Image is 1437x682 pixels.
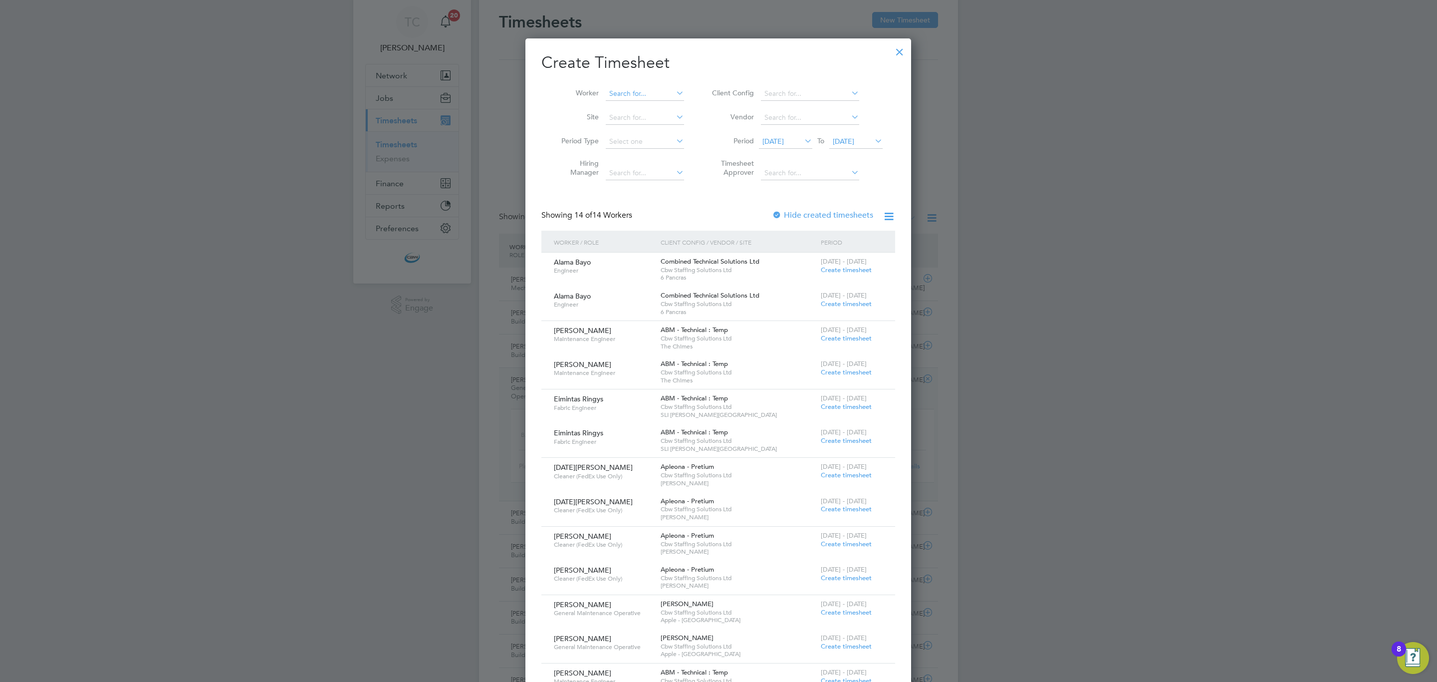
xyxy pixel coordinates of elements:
[554,394,603,403] span: Eimintas Ringys
[661,376,816,384] span: The Chimes
[661,274,816,282] span: 6 Pancras
[761,87,859,101] input: Search for...
[821,402,872,411] span: Create timesheet
[661,326,728,334] span: ABM - Technical : Temp
[554,88,599,97] label: Worker
[554,669,611,678] span: [PERSON_NAME]
[661,548,816,556] span: [PERSON_NAME]
[661,479,816,487] span: [PERSON_NAME]
[606,166,684,180] input: Search for...
[661,513,816,521] span: [PERSON_NAME]
[1397,649,1401,662] div: 8
[821,634,867,642] span: [DATE] - [DATE]
[821,291,867,300] span: [DATE] - [DATE]
[554,292,591,301] span: Alama Bayo
[554,369,653,377] span: Maintenance Engineer
[661,565,714,574] span: Apleona - Pretium
[658,231,818,254] div: Client Config / Vendor / Site
[606,111,684,125] input: Search for...
[661,368,816,376] span: Cbw Staffing Solutions Ltd
[821,300,872,308] span: Create timesheet
[818,231,885,254] div: Period
[661,445,816,453] span: SLI [PERSON_NAME][GEOGRAPHIC_DATA]
[661,582,816,590] span: [PERSON_NAME]
[821,505,872,513] span: Create timesheet
[661,643,816,651] span: Cbw Staffing Solutions Ltd
[821,266,872,274] span: Create timesheet
[762,137,784,146] span: [DATE]
[554,497,633,506] span: [DATE][PERSON_NAME]
[661,291,759,300] span: Combined Technical Solutions Ltd
[554,301,653,309] span: Engineer
[661,308,816,316] span: 6 Pancras
[661,668,728,677] span: ABM - Technical : Temp
[606,87,684,101] input: Search for...
[554,360,611,369] span: [PERSON_NAME]
[554,438,653,446] span: Fabric Engineer
[772,210,873,220] label: Hide created timesheets
[661,540,816,548] span: Cbw Staffing Solutions Ltd
[821,471,872,479] span: Create timesheet
[661,411,816,419] span: SLI [PERSON_NAME][GEOGRAPHIC_DATA]
[554,463,633,472] span: [DATE][PERSON_NAME]
[821,574,872,582] span: Create timesheet
[709,112,754,121] label: Vendor
[554,159,599,177] label: Hiring Manager
[821,565,867,574] span: [DATE] - [DATE]
[821,436,872,445] span: Create timesheet
[821,600,867,608] span: [DATE] - [DATE]
[1397,642,1429,674] button: Open Resource Center, 8 new notifications
[661,650,816,658] span: Apple - [GEOGRAPHIC_DATA]
[541,52,895,73] h2: Create Timesheet
[554,335,653,343] span: Maintenance Engineer
[709,136,754,145] label: Period
[821,608,872,617] span: Create timesheet
[554,112,599,121] label: Site
[709,88,754,97] label: Client Config
[833,137,854,146] span: [DATE]
[661,531,714,540] span: Apleona - Pretium
[554,566,611,575] span: [PERSON_NAME]
[606,135,684,149] input: Select one
[821,531,867,540] span: [DATE] - [DATE]
[554,634,611,643] span: [PERSON_NAME]
[661,574,816,582] span: Cbw Staffing Solutions Ltd
[554,428,603,437] span: Eimintas Ringys
[821,257,867,266] span: [DATE] - [DATE]
[661,600,714,608] span: [PERSON_NAME]
[661,497,714,505] span: Apleona - Pretium
[821,497,867,505] span: [DATE] - [DATE]
[661,266,816,274] span: Cbw Staffing Solutions Ltd
[541,210,634,221] div: Showing
[661,437,816,445] span: Cbw Staffing Solutions Ltd
[821,462,867,471] span: [DATE] - [DATE]
[554,600,611,609] span: [PERSON_NAME]
[661,616,816,624] span: Apple - [GEOGRAPHIC_DATA]
[661,462,714,471] span: Apleona - Pretium
[661,257,759,266] span: Combined Technical Solutions Ltd
[821,540,872,548] span: Create timesheet
[661,359,728,368] span: ABM - Technical : Temp
[821,368,872,376] span: Create timesheet
[554,532,611,541] span: [PERSON_NAME]
[554,609,653,617] span: General Maintenance Operative
[821,428,867,436] span: [DATE] - [DATE]
[554,541,653,549] span: Cleaner (FedEx Use Only)
[554,136,599,145] label: Period Type
[661,394,728,402] span: ABM - Technical : Temp
[821,668,867,677] span: [DATE] - [DATE]
[821,642,872,651] span: Create timesheet
[661,609,816,617] span: Cbw Staffing Solutions Ltd
[661,505,816,513] span: Cbw Staffing Solutions Ltd
[761,166,859,180] input: Search for...
[554,404,653,412] span: Fabric Engineer
[554,506,653,514] span: Cleaner (FedEx Use Only)
[821,359,867,368] span: [DATE] - [DATE]
[709,159,754,177] label: Timesheet Approver
[661,342,816,350] span: The Chimes
[821,394,867,402] span: [DATE] - [DATE]
[661,471,816,479] span: Cbw Staffing Solutions Ltd
[814,134,827,147] span: To
[574,210,632,220] span: 14 Workers
[661,634,714,642] span: [PERSON_NAME]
